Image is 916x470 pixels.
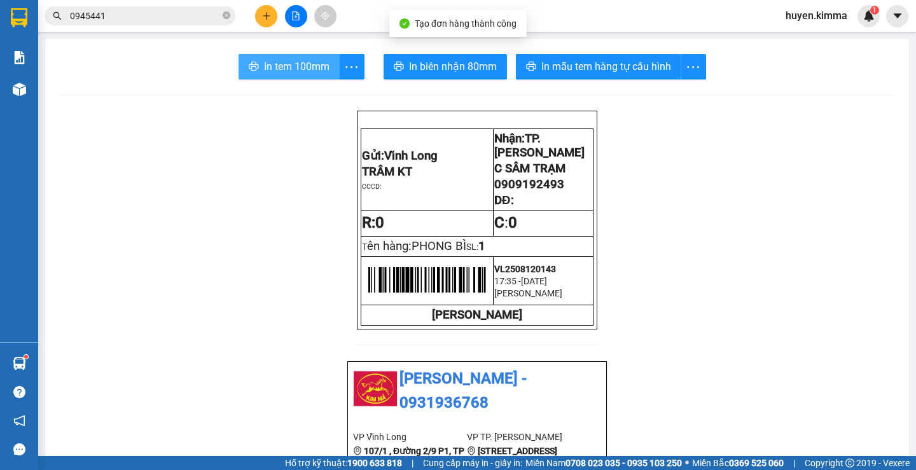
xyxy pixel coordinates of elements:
span: DĐ: [494,193,513,207]
span: printer [394,61,404,73]
span: T [362,242,466,252]
strong: R: [362,214,384,232]
span: TRÂM KT [362,165,412,179]
button: caret-down [886,5,908,27]
span: Gửi: [362,149,438,163]
span: In mẫu tem hàng tự cấu hình [541,59,671,74]
span: more [340,59,364,75]
button: file-add [285,5,307,27]
span: 1 [478,239,485,253]
span: VL2508120143 [494,264,556,274]
span: TP. [PERSON_NAME] [494,132,585,160]
b: [STREET_ADDRESS][PERSON_NAME] [467,446,557,470]
span: huyen.kimma [775,8,857,24]
img: logo.jpg [353,367,398,411]
li: VP Vĩnh Long [353,430,467,444]
span: PHONG BÌ [412,239,466,253]
span: C SÂM TRẠM [494,162,566,176]
button: more [681,54,706,79]
span: printer [526,61,536,73]
img: warehouse-icon [13,357,26,370]
span: SL: [466,242,478,252]
span: In tem 100mm [264,59,330,74]
button: printerIn biên nhận 80mm [384,54,507,79]
span: message [13,443,25,455]
span: aim [321,11,330,20]
input: Tìm tên, số ĐT hoặc mã đơn [70,9,220,23]
span: Tạo đơn hàng thành công [415,18,517,29]
img: warehouse-icon [13,83,26,96]
span: more [681,59,705,75]
strong: 0708 023 035 - 0935 103 250 [566,458,682,468]
span: Cung cấp máy in - giấy in: [423,456,522,470]
span: : [494,214,517,232]
span: 17:35 - [494,276,521,286]
span: 1 [872,6,877,15]
span: 0 [508,214,517,232]
span: question-circle [13,386,25,398]
span: | [412,456,413,470]
span: In biên nhận 80mm [409,59,497,74]
span: environment [353,446,362,455]
span: Miền Bắc [692,456,784,470]
span: [PERSON_NAME] [494,288,562,298]
span: Hỗ trợ kỹ thuật: [285,456,402,470]
strong: C [494,214,504,232]
li: [PERSON_NAME] - 0931936768 [353,367,601,415]
span: copyright [845,459,854,467]
span: 0 [375,214,384,232]
span: search [53,11,62,20]
span: notification [13,415,25,427]
button: printerIn mẫu tem hàng tự cấu hình [516,54,681,79]
button: printerIn tem 100mm [239,54,340,79]
span: CCCD: [362,183,382,191]
span: close-circle [223,11,230,19]
img: icon-new-feature [863,10,875,22]
span: environment [467,446,476,455]
span: close-circle [223,10,230,22]
span: | [793,456,795,470]
span: plus [262,11,271,20]
span: printer [249,61,259,73]
li: VP TP. [PERSON_NAME] [467,430,581,444]
button: more [339,54,364,79]
img: solution-icon [13,51,26,64]
img: logo-vxr [11,8,27,27]
strong: 0369 525 060 [729,458,784,468]
b: 107/1 , Đường 2/9 P1, TP Vĩnh Long [353,446,464,470]
span: ⚪️ [685,460,689,466]
span: [DATE] [521,276,547,286]
span: 0909192493 [494,177,564,191]
span: check-circle [399,18,410,29]
strong: [PERSON_NAME] [432,308,522,322]
span: caret-down [892,10,903,22]
span: Vĩnh Long [384,149,438,163]
strong: 1900 633 818 [347,458,402,468]
span: file-add [291,11,300,20]
button: plus [255,5,277,27]
span: Nhận: [494,132,585,160]
sup: 1 [870,6,879,15]
span: Miền Nam [525,456,682,470]
sup: 1 [24,355,28,359]
button: aim [314,5,337,27]
span: ên hàng: [367,239,466,253]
